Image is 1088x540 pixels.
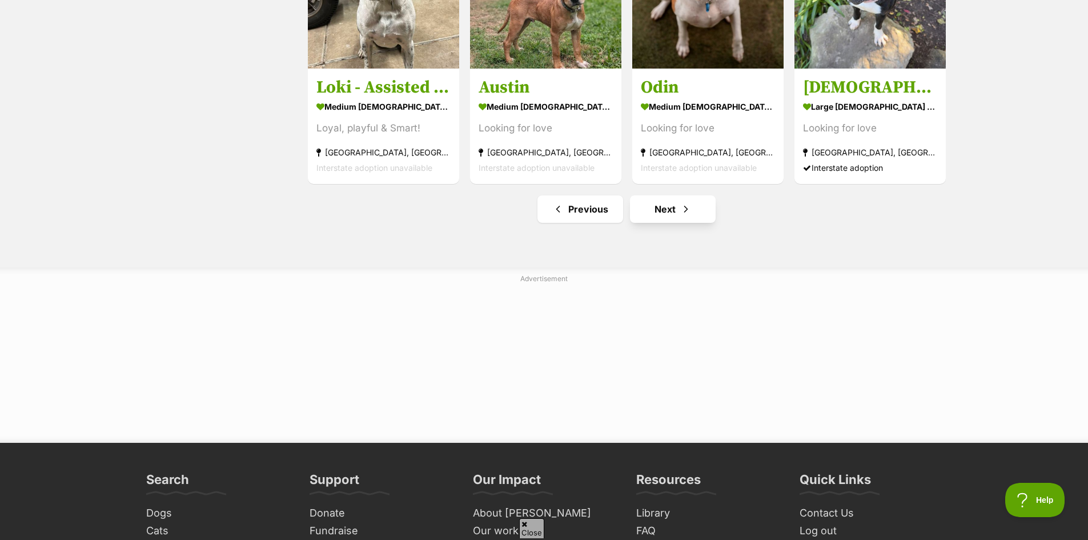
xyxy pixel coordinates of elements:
h3: Odin [641,77,775,98]
div: Looking for love [479,121,613,136]
a: [DEMOGRAPHIC_DATA] large [DEMOGRAPHIC_DATA] Dog Looking for love [GEOGRAPHIC_DATA], [GEOGRAPHIC_D... [794,68,946,184]
a: FAQ [632,522,784,540]
h3: Support [310,471,359,494]
h3: Loki - Assisted Rehome 🎾 [316,77,451,98]
h3: Austin [479,77,613,98]
a: Next page [630,195,716,223]
a: Our work [468,522,620,540]
nav: Pagination [307,195,947,223]
div: Loyal, playful & Smart! [316,121,451,136]
a: Log out [795,522,947,540]
a: Library [632,505,784,522]
div: medium [DEMOGRAPHIC_DATA] Dog [479,98,613,115]
h3: Resources [636,471,701,494]
h3: [DEMOGRAPHIC_DATA] [803,77,937,98]
div: Interstate adoption [803,160,937,175]
div: Looking for love [641,121,775,136]
span: Interstate adoption unavailable [641,163,757,173]
div: Looking for love [803,121,937,136]
h3: Quick Links [800,471,871,494]
div: medium [DEMOGRAPHIC_DATA] Dog [641,98,775,115]
div: medium [DEMOGRAPHIC_DATA] Dog [316,98,451,115]
a: Odin medium [DEMOGRAPHIC_DATA] Dog Looking for love [GEOGRAPHIC_DATA], [GEOGRAPHIC_DATA] Intersta... [632,68,784,184]
div: [GEOGRAPHIC_DATA], [GEOGRAPHIC_DATA] [479,145,613,160]
a: About [PERSON_NAME] [468,505,620,522]
a: Contact Us [795,505,947,522]
a: Loki - Assisted Rehome 🎾 medium [DEMOGRAPHIC_DATA] Dog Loyal, playful & Smart! [GEOGRAPHIC_DATA],... [308,68,459,184]
a: Previous page [537,195,623,223]
iframe: Help Scout Beacon - Open [1005,483,1065,517]
div: large [DEMOGRAPHIC_DATA] Dog [803,98,937,115]
div: [GEOGRAPHIC_DATA], [GEOGRAPHIC_DATA] [316,145,451,160]
div: [GEOGRAPHIC_DATA], [GEOGRAPHIC_DATA] [803,145,937,160]
h3: Our Impact [473,471,541,494]
h3: Search [146,471,189,494]
a: Cats [142,522,294,540]
div: [GEOGRAPHIC_DATA], [GEOGRAPHIC_DATA] [641,145,775,160]
span: Interstate adoption unavailable [479,163,595,173]
span: Interstate adoption unavailable [316,163,432,173]
a: Fundraise [305,522,457,540]
span: Close [519,518,544,538]
a: Austin medium [DEMOGRAPHIC_DATA] Dog Looking for love [GEOGRAPHIC_DATA], [GEOGRAPHIC_DATA] Inters... [470,68,621,184]
a: Donate [305,505,457,522]
a: Dogs [142,505,294,522]
iframe: Advertisement [267,289,821,431]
